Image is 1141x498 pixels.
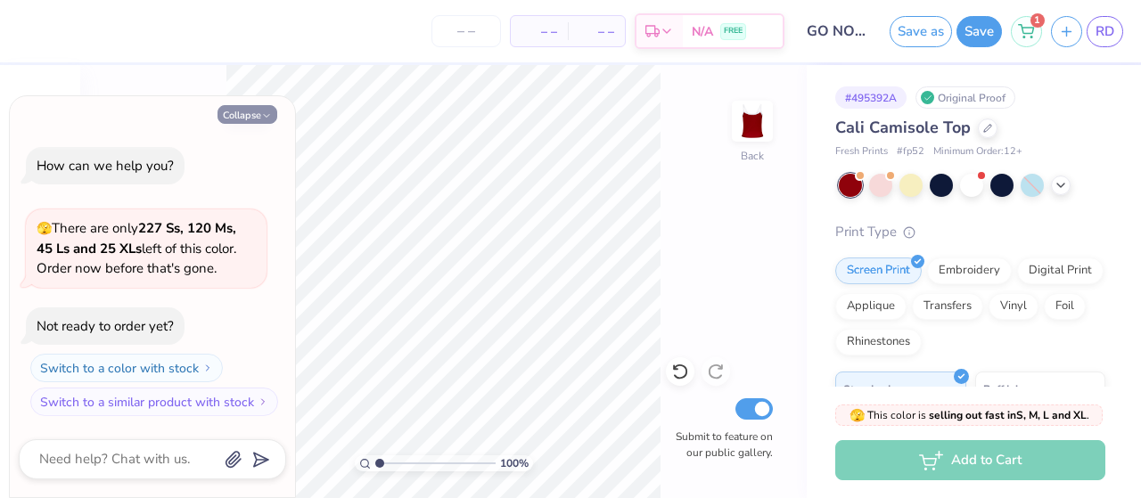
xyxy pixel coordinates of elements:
[1030,13,1045,28] span: 1
[929,408,1087,422] strong: selling out fast in S, M, L and XL
[1044,293,1086,320] div: Foil
[579,22,614,41] span: – –
[1017,257,1104,284] div: Digital Print
[983,380,1021,398] span: Puff Ink
[218,105,277,124] button: Collapse
[835,257,922,284] div: Screen Print
[835,293,907,320] div: Applique
[692,22,713,41] span: N/A
[793,13,881,49] input: Untitled Design
[1087,16,1123,47] a: RD
[835,329,922,355] div: Rhinestones
[843,380,891,398] span: Standard
[835,144,888,159] span: Fresh Prints
[956,16,1002,47] button: Save
[37,220,52,237] span: 🫣
[37,219,236,257] strong: 227 Ss, 120 Ms, 45 Ls and 25 XLs
[666,429,773,461] label: Submit to feature on our public gallery.
[850,407,865,424] span: 🫣
[835,222,1105,242] div: Print Type
[724,25,743,37] span: FREE
[835,117,971,138] span: Cali Camisole Top
[37,317,174,335] div: Not ready to order yet?
[741,148,764,164] div: Back
[933,144,1022,159] span: Minimum Order: 12 +
[835,86,907,109] div: # 495392A
[500,455,529,471] span: 100 %
[1096,21,1114,42] span: RD
[258,396,268,407] img: Switch to a similar product with stock
[850,407,1089,423] span: This color is .
[989,293,1038,320] div: Vinyl
[30,388,278,416] button: Switch to a similar product with stock
[521,22,557,41] span: – –
[912,293,983,320] div: Transfers
[202,363,213,373] img: Switch to a color with stock
[915,86,1015,109] div: Original Proof
[30,354,223,382] button: Switch to a color with stock
[897,144,924,159] span: # fp52
[37,219,236,277] span: There are only left of this color. Order now before that's gone.
[37,157,174,175] div: How can we help you?
[431,15,501,47] input: – –
[890,16,952,47] button: Save as
[927,257,1012,284] div: Embroidery
[735,103,770,139] img: Back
